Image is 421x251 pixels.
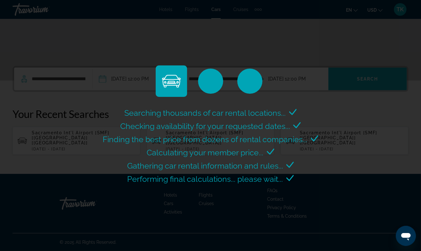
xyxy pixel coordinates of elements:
[147,148,264,157] span: Calculating your member price...
[103,135,308,144] span: Finding the best price from dozens of rental companies...
[127,161,283,170] span: Gathering car rental information and rules...
[120,121,290,131] span: Checking availability for your requested dates...
[125,108,286,118] span: Searching thousands of car rental locations...
[396,226,416,246] iframe: Button to launch messaging window
[127,174,283,184] span: Performing final calculations... please wait...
